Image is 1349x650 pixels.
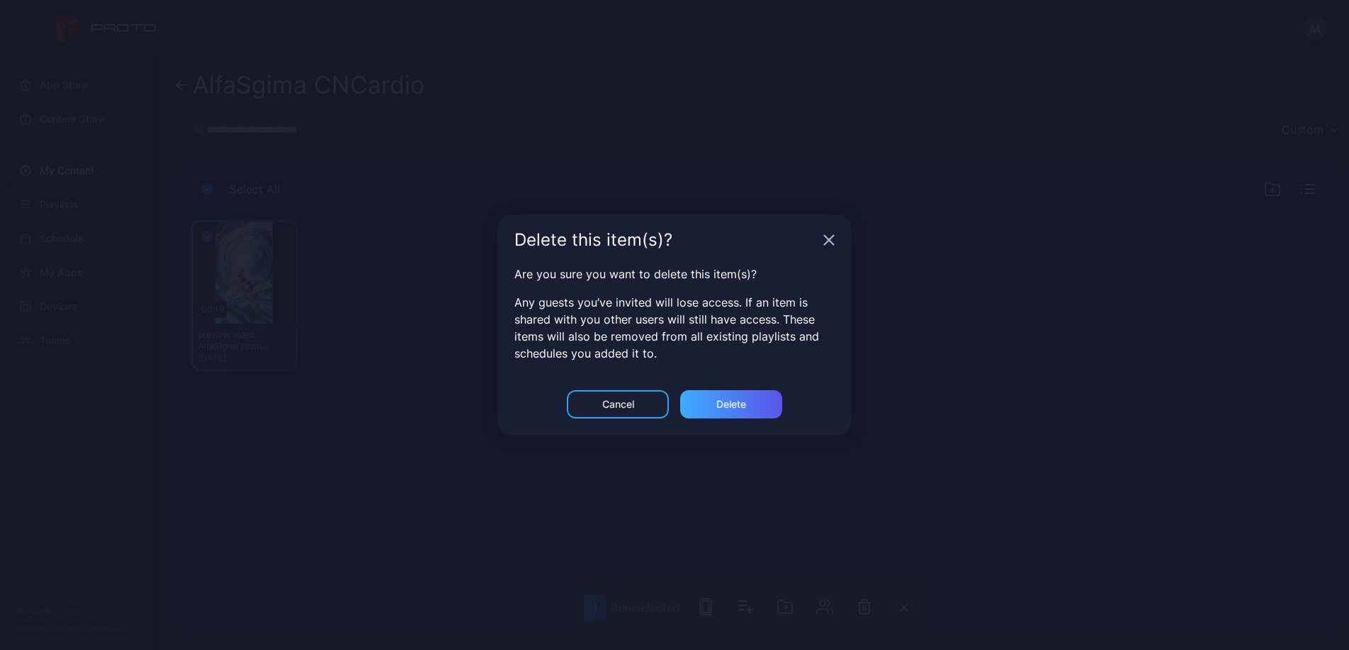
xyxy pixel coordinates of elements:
[567,390,669,418] button: Cancel
[514,294,835,362] p: Any guests you’ve invited will lose access. If an item is shared with you other users will still ...
[514,232,818,249] div: Delete this item(s)?
[602,399,634,410] div: Cancel
[716,399,746,410] div: Delete
[514,266,835,283] p: Are you sure you want to delete this item(s)?
[680,390,782,418] button: Delete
